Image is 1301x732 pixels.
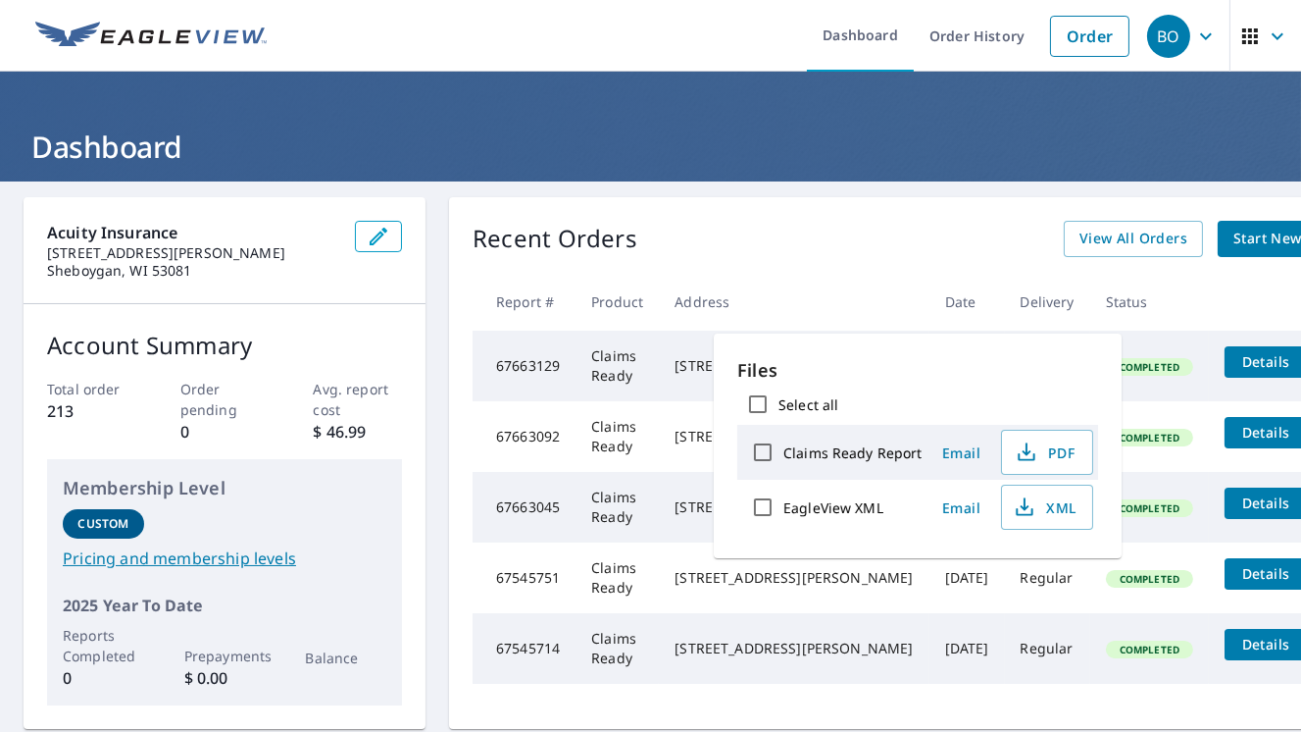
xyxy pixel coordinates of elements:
a: Pricing and membership levels [63,547,386,570]
p: Acuity Insurance [47,221,339,244]
button: Email [930,438,993,468]
button: XML [1001,485,1093,530]
th: Delivery [1005,273,1090,331]
p: $ 46.99 [314,420,403,444]
td: Regular [1005,331,1090,401]
td: [DATE] [929,613,1005,684]
td: 67663092 [473,401,575,472]
span: Completed [1108,360,1191,374]
a: Order [1050,16,1129,57]
td: Regular [1005,613,1090,684]
span: PDF [1014,441,1076,464]
td: [DATE] [929,543,1005,613]
span: Details [1236,352,1295,371]
span: Details [1236,635,1295,654]
td: [DATE] [929,331,1005,401]
span: Email [938,498,985,517]
td: 67663129 [473,331,575,401]
td: 67545714 [473,613,575,684]
span: Completed [1108,643,1191,656]
p: $ 0.00 [184,666,266,690]
h1: Dashboard [24,127,1277,167]
td: Claims Ready [575,543,659,613]
span: Email [938,444,985,462]
th: Report # [473,273,575,331]
p: Total order [47,379,136,399]
td: 67545751 [473,543,575,613]
p: Files [737,357,1098,384]
p: Order pending [180,379,270,420]
span: Completed [1108,431,1191,444]
p: Sheboygan, WI 53081 [47,262,339,280]
th: Date [929,273,1005,331]
span: Details [1236,564,1295,583]
p: 2025 Year To Date [63,594,386,617]
p: Reports Completed [63,625,144,666]
a: View All Orders [1064,221,1203,257]
td: Claims Ready [575,613,659,684]
p: 213 [47,399,136,423]
p: 0 [180,420,270,444]
td: Regular [1005,543,1090,613]
button: Email [930,493,993,523]
span: View All Orders [1079,227,1187,251]
span: Completed [1108,572,1191,586]
label: Claims Ready Report [783,444,923,462]
td: Claims Ready [575,472,659,543]
td: 67663045 [473,472,575,543]
th: Status [1090,273,1209,331]
label: EagleView XML [783,498,883,517]
p: [STREET_ADDRESS][PERSON_NAME] [47,244,339,262]
p: Account Summary [47,328,402,363]
span: Completed [1108,501,1191,515]
button: PDF [1001,430,1093,475]
p: Custom [77,515,128,533]
div: BO [1147,15,1190,58]
p: Membership Level [63,475,386,501]
th: Product [575,273,659,331]
span: XML [1014,496,1076,519]
div: [STREET_ADDRESS][PERSON_NAME] [675,568,913,588]
span: Details [1236,494,1295,512]
img: EV Logo [35,22,267,51]
div: [STREET_ADDRESS][PERSON_NAME] [675,639,913,658]
td: Claims Ready [575,331,659,401]
div: [STREET_ADDRESS][PERSON_NAME] [675,427,913,446]
th: Address [659,273,928,331]
p: Avg. report cost [314,379,403,420]
div: [STREET_ADDRESS] [675,497,913,517]
span: Details [1236,423,1295,442]
p: Recent Orders [473,221,637,257]
p: Balance [306,648,387,668]
td: Claims Ready [575,401,659,472]
label: Select all [778,395,838,414]
p: Prepayments [184,646,266,666]
p: 0 [63,666,144,690]
div: [STREET_ADDRESS] [675,356,913,376]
